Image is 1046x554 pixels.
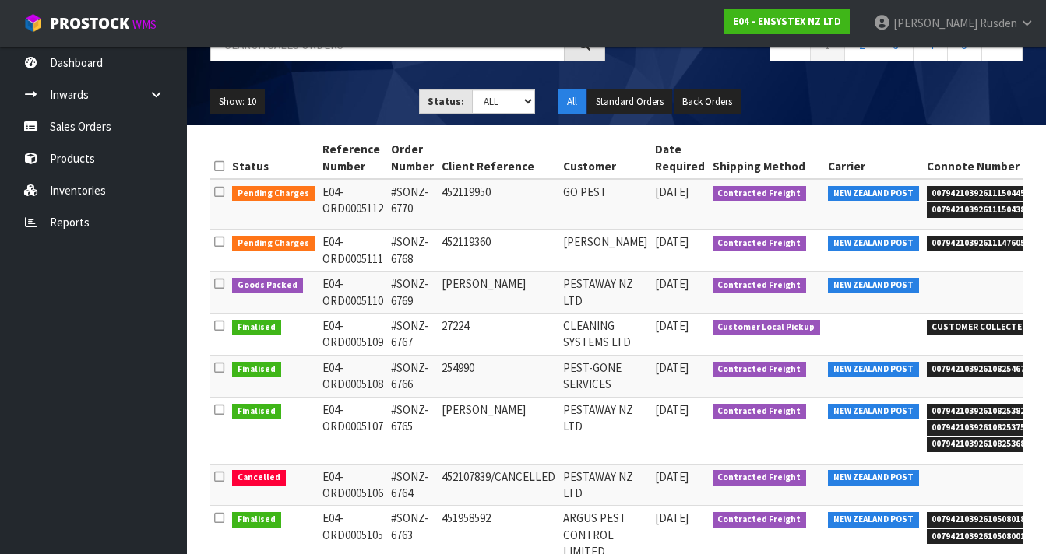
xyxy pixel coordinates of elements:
span: Finalised [232,512,281,528]
span: NEW ZEALAND POST [828,404,919,419]
span: Finalised [232,362,281,377]
th: Carrier [824,137,923,179]
td: E04-ORD0005106 [319,464,387,506]
strong: E04 - ENSYSTEX NZ LTD [733,15,841,28]
span: Contracted Freight [713,512,807,528]
td: E04-ORD0005108 [319,355,387,397]
span: 00794210392610825375 [927,420,1031,436]
td: #SONZ-6768 [387,230,438,272]
td: 27224 [438,314,559,356]
td: E04-ORD0005107 [319,397,387,464]
span: [PERSON_NAME] [893,16,977,30]
th: Shipping Method [709,137,825,179]
span: Contracted Freight [713,186,807,202]
span: 00794210392611147605 [927,236,1031,251]
span: NEW ZEALAND POST [828,362,919,377]
span: [DATE] [655,469,689,484]
span: Contracted Freight [713,278,807,293]
span: 00794210392610508018 [927,512,1031,528]
td: E04-ORD0005110 [319,272,387,314]
td: [PERSON_NAME] [438,272,559,314]
th: Date Required [651,137,709,179]
span: Contracted Freight [713,236,807,251]
td: #SONZ-6765 [387,397,438,464]
td: #SONZ-6766 [387,355,438,397]
th: Client Reference [438,137,559,179]
td: #SONZ-6769 [387,272,438,314]
td: E04-ORD0005112 [319,179,387,230]
td: 452107839/CANCELLED [438,464,559,506]
td: #SONZ-6764 [387,464,438,506]
th: Customer [559,137,651,179]
span: Rusden [980,16,1017,30]
td: PEST-GONE SERVICES [559,355,651,397]
span: Pending Charges [232,236,315,251]
td: 254990 [438,355,559,397]
td: PESTAWAY NZ LTD [559,464,651,506]
span: [DATE] [655,360,689,375]
td: 452119360 [438,230,559,272]
th: Reference Number [319,137,387,179]
button: Standard Orders [587,89,672,114]
td: PESTAWAY NZ LTD [559,272,651,314]
td: #SONZ-6770 [387,179,438,230]
span: NEW ZEALAND POST [828,236,919,251]
span: [DATE] [655,234,689,249]
th: Order Number [387,137,438,179]
img: cube-alt.png [23,13,43,33]
span: Finalised [232,320,281,335]
span: [DATE] [655,276,689,291]
span: 00794210392610508001 [927,529,1031,545]
span: Cancelled [232,470,286,486]
span: Contracted Freight [713,470,807,486]
td: PESTAWAY NZ LTD [559,397,651,464]
span: Customer Local Pickup [713,320,821,335]
td: [PERSON_NAME] [559,230,651,272]
span: [DATE] [655,402,689,417]
span: 00794210392611150438 [927,202,1031,218]
span: 00794210392610825368 [927,437,1031,452]
button: All [558,89,586,114]
span: 00794210392611150445 [927,186,1031,202]
span: NEW ZEALAND POST [828,278,919,293]
span: NEW ZEALAND POST [828,470,919,486]
span: [DATE] [655,318,689,333]
span: Contracted Freight [713,362,807,377]
td: #SONZ-6767 [387,314,438,356]
span: Pending Charges [232,186,315,202]
span: CUSTOMER COLLECTED [927,320,1034,335]
span: [DATE] [655,510,689,525]
strong: Status: [428,95,464,108]
span: NEW ZEALAND POST [828,186,919,202]
span: Finalised [232,404,281,419]
span: 00794210392610825382 [927,404,1031,419]
span: NEW ZEALAND POST [828,512,919,528]
td: CLEANING SYSTEMS LTD [559,314,651,356]
td: E04-ORD0005111 [319,230,387,272]
th: Status [228,137,319,179]
span: Contracted Freight [713,404,807,419]
button: Show: 10 [210,89,265,114]
span: [DATE] [655,184,689,199]
th: Connote Number [923,137,1037,179]
span: 00794210392610825467 [927,362,1031,377]
td: [PERSON_NAME] [438,397,559,464]
button: Back Orders [674,89,741,114]
span: ProStock [50,13,129,33]
td: E04-ORD0005109 [319,314,387,356]
span: Goods Packed [232,278,303,293]
td: GO PEST [559,179,651,230]
td: 452119950 [438,179,559,230]
small: WMS [132,17,157,32]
